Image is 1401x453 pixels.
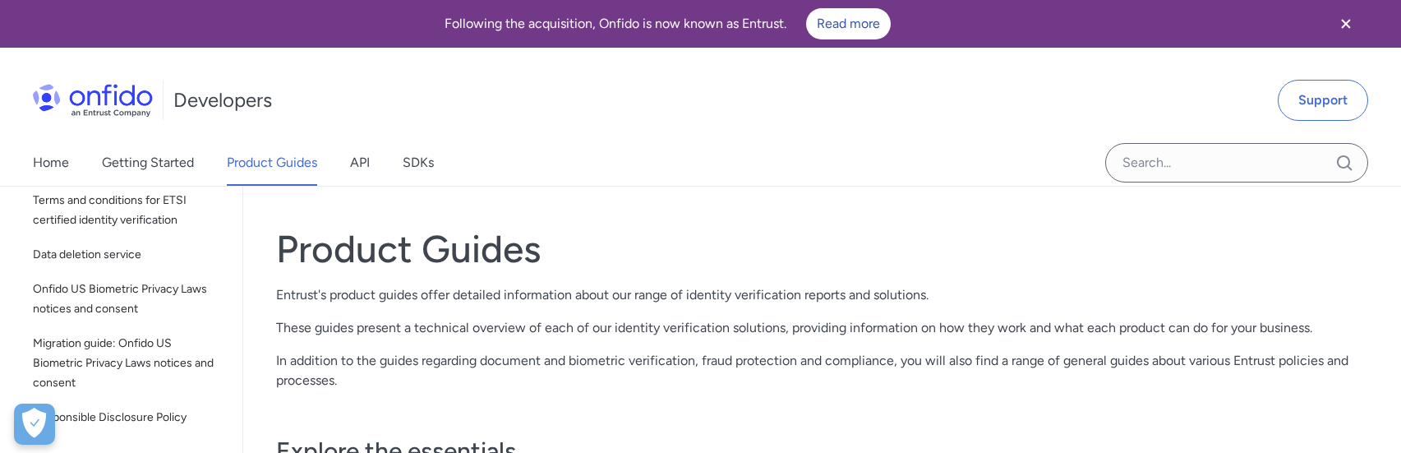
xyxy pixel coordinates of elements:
span: Data deletion service [33,245,223,265]
span: Migration guide: Onfido US Biometric Privacy Laws notices and consent [33,334,223,393]
a: Getting Started [102,140,194,186]
p: Entrust's product guides offer detailed information about our range of identity verification repo... [276,285,1368,305]
span: Terms and conditions for ETSI certified identity verification [33,191,223,230]
span: Responsible Disclosure Policy [33,408,223,428]
a: Support [1278,80,1368,121]
h1: Developers [173,87,272,113]
img: Onfido Logo [33,84,153,117]
a: Onfido US Biometric Privacy Laws notices and consent [26,273,229,326]
div: Following the acquisition, Onfido is now known as Entrust. [20,8,1316,39]
a: Terms and conditions for ETSI certified identity verification [26,184,229,237]
a: SDKs [403,140,434,186]
a: Product Guides [227,140,317,186]
h1: Product Guides [276,226,1368,272]
span: Onfido US Biometric Privacy Laws notices and consent [33,280,223,319]
a: Migration guide: Onfido US Biometric Privacy Laws notices and consent [26,327,229,400]
a: Data deletion service [26,238,229,271]
input: Onfido search input field [1105,143,1368,183]
a: Read more [806,8,891,39]
p: In addition to the guides regarding document and biometric verification, fraud protection and com... [276,351,1368,391]
button: Open Preferences [14,404,55,445]
div: Cookie Preferences [14,404,55,445]
p: These guides present a technical overview of each of our identity verification solutions, providi... [276,318,1368,338]
a: Responsible Disclosure Policy [26,401,229,434]
svg: Close banner [1336,14,1356,34]
a: Home [33,140,69,186]
button: Close banner [1316,3,1376,44]
a: API [350,140,370,186]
